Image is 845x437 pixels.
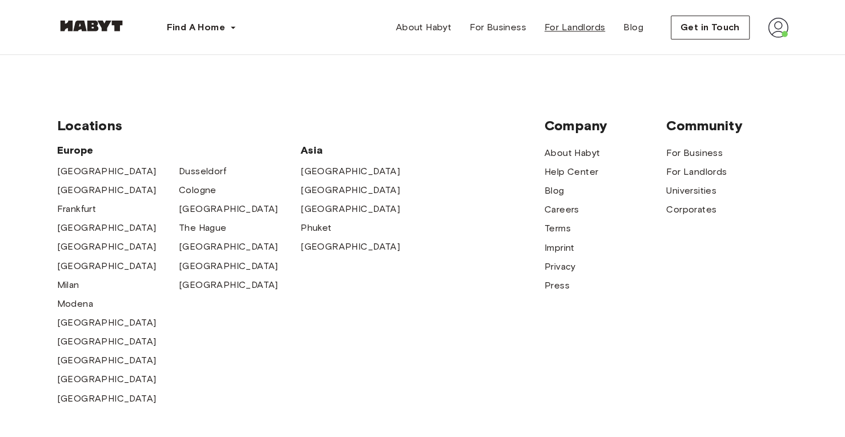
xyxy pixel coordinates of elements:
a: [GEOGRAPHIC_DATA] [57,391,157,405]
span: Company [544,117,666,134]
a: [GEOGRAPHIC_DATA] [57,183,157,197]
a: Modena [57,297,93,311]
a: The Hague [179,221,227,235]
a: [GEOGRAPHIC_DATA] [179,202,278,216]
a: [GEOGRAPHIC_DATA] [57,165,157,178]
a: For Landlords [535,16,614,39]
a: Corporates [666,203,716,217]
span: About Habyt [396,21,451,34]
a: For Landlords [666,165,727,179]
img: Habyt [57,20,126,31]
a: Careers [544,203,579,217]
button: Find A Home [158,16,246,39]
a: Imprint [544,241,575,255]
a: [GEOGRAPHIC_DATA] [179,278,278,292]
a: [GEOGRAPHIC_DATA] [301,165,400,178]
span: For Business [470,21,526,34]
span: Blog [623,21,643,34]
a: Blog [614,16,652,39]
a: Terms [544,222,571,235]
a: Blog [544,184,564,198]
span: Asia [301,143,422,157]
button: Get in Touch [671,15,750,39]
a: Milan [57,278,79,292]
a: Privacy [544,260,576,274]
a: [GEOGRAPHIC_DATA] [57,372,157,386]
a: Dusseldorf [179,165,226,178]
img: avatar [768,17,788,38]
a: [GEOGRAPHIC_DATA] [301,240,400,254]
a: [GEOGRAPHIC_DATA] [179,259,278,273]
a: [GEOGRAPHIC_DATA] [57,335,157,348]
span: Find A Home [167,21,225,34]
a: [GEOGRAPHIC_DATA] [301,183,400,197]
a: [GEOGRAPHIC_DATA] [57,316,157,330]
a: Frankfurt [57,202,97,216]
span: For Landlords [544,21,605,34]
a: Cologne [179,183,217,197]
a: Universities [666,184,716,198]
a: For Business [666,146,723,160]
span: Community [666,117,788,134]
span: Get in Touch [680,21,740,34]
a: Phuket [301,221,331,235]
a: [GEOGRAPHIC_DATA] [57,240,157,254]
a: [GEOGRAPHIC_DATA] [301,202,400,216]
span: Europe [57,143,301,157]
a: Help Center [544,165,598,179]
a: [GEOGRAPHIC_DATA] [57,259,157,273]
a: [GEOGRAPHIC_DATA] [179,240,278,254]
span: Locations [57,117,544,134]
a: About Habyt [387,16,460,39]
a: For Business [460,16,535,39]
a: About Habyt [544,146,600,160]
a: [GEOGRAPHIC_DATA] [57,354,157,367]
a: Press [544,279,570,292]
a: [GEOGRAPHIC_DATA] [57,221,157,235]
